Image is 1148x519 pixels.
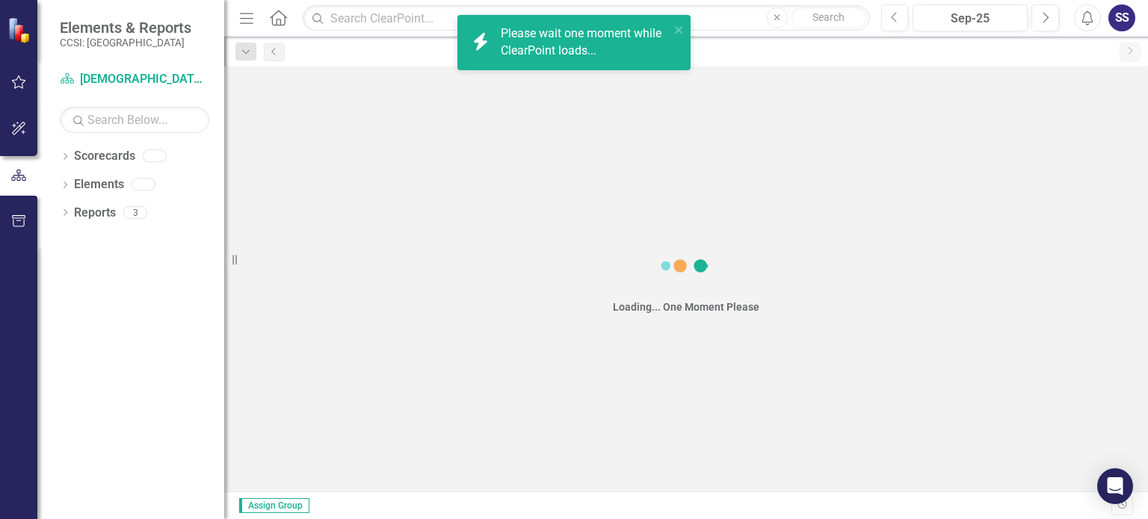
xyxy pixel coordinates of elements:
[918,10,1022,28] div: Sep-25
[74,148,135,165] a: Scorecards
[1108,4,1135,31] button: SS
[74,205,116,222] a: Reports
[674,21,685,38] button: close
[60,37,191,49] small: CCSI: [GEOGRAPHIC_DATA]
[1097,468,1133,504] div: Open Intercom Messenger
[60,107,209,133] input: Search Below...
[613,299,759,314] div: Loading... One Moment Please
[239,498,309,513] span: Assign Group
[60,71,209,88] a: [DEMOGRAPHIC_DATA] Family Services
[791,7,866,28] button: Search
[123,206,147,219] div: 3
[303,5,869,31] input: Search ClearPoint...
[74,176,124,193] a: Elements
[60,19,191,37] span: Elements & Reports
[7,16,34,43] img: ClearPoint Strategy
[913,4,1028,31] button: Sep-25
[501,25,670,60] div: Please wait one moment while ClearPoint loads...
[812,11,845,23] span: Search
